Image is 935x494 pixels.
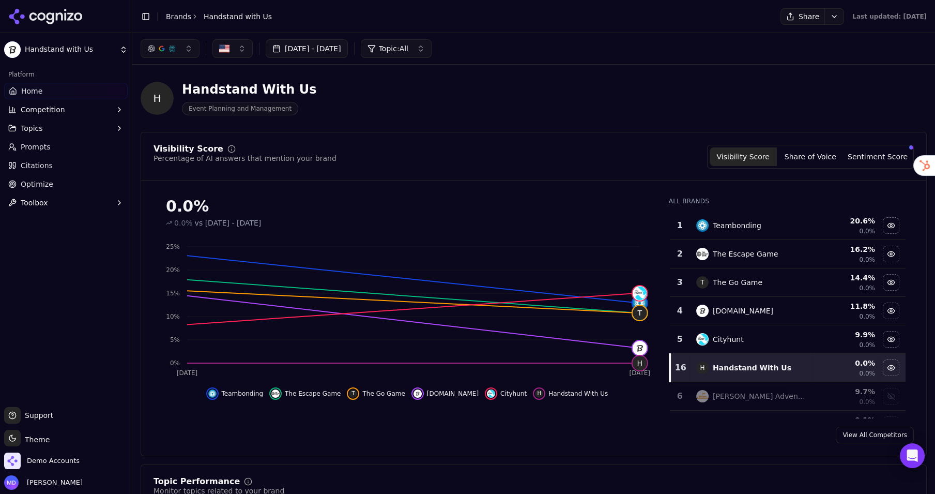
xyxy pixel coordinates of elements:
[859,369,875,378] span: 0.0%
[170,360,180,367] tspan: 0%
[548,390,608,398] span: Handstand With Us
[170,336,180,343] tspan: 5%
[674,276,686,289] div: 3
[814,415,875,425] div: 9.1 %
[814,386,875,397] div: 9.7 %
[633,296,647,310] img: teambonding
[633,306,647,320] span: T
[883,274,899,291] button: Hide the go game data
[204,11,272,22] span: Handstand with Us
[4,83,128,99] a: Home
[4,475,83,490] button: Open user button
[166,243,180,250] tspan: 25%
[166,290,180,297] tspan: 15%
[883,388,899,405] button: Show watson adventures data
[4,475,19,490] img: Melissa Dowd
[4,194,128,211] button: Toolbox
[21,86,42,96] span: Home
[696,305,709,317] img: teambuilding.com
[266,39,348,58] button: [DATE] - [DATE]
[670,268,906,297] tr: 3TThe Go Game14.4%0.0%Hide the go game data
[208,390,217,398] img: teambonding
[670,297,906,325] tr: 4teambuilding.com[DOMAIN_NAME]11.8%0.0%Hide teambuilding.com data
[696,333,709,346] img: cityhunt
[629,369,650,376] tspan: [DATE]
[21,160,53,171] span: Citations
[4,41,21,58] img: Handstand with Us
[633,356,647,370] span: H
[27,456,80,466] span: Demo Accounts
[177,369,198,376] tspan: [DATE]
[859,312,875,321] span: 0.0%
[859,227,875,235] span: 0.0%
[633,286,647,301] img: cityhunt
[674,390,686,402] div: 6
[883,331,899,348] button: Hide cityhunt data
[814,301,875,311] div: 11.8 %
[713,334,744,345] div: Cityhunt
[696,362,709,374] span: H
[4,453,21,469] img: Demo Accounts
[670,411,906,439] tr: 9.1%Show outback team building & training data
[675,362,686,374] div: 16
[21,142,51,152] span: Prompts
[674,305,686,317] div: 4
[713,277,762,288] div: The Go Game
[269,387,341,400] button: Hide the escape game data
[427,390,479,398] span: [DOMAIN_NAME]
[21,198,48,208] span: Toolbox
[883,303,899,319] button: Hide teambuilding.com data
[166,266,180,274] tspan: 20%
[174,218,193,228] span: 0.0%
[900,443,925,468] div: Open Intercom Messenger
[487,390,495,398] img: cityhunt
[859,284,875,292] span: 0.0%
[836,427,914,443] a: View All Competitors
[222,390,263,398] span: Teambonding
[777,147,844,166] button: Share of Voice
[859,398,875,406] span: 0.0%
[670,325,906,354] tr: 5cityhuntCityhunt9.9%0.0%Hide cityhunt data
[411,387,479,400] button: Hide teambuilding.com data
[182,81,317,98] div: Handstand With Us
[206,387,263,400] button: Hide teambonding data
[21,123,43,133] span: Topics
[670,240,906,268] tr: 2the escape gameThe Escape Game16.2%0.0%Hide the escape game data
[166,11,272,22] nav: breadcrumb
[4,101,128,118] button: Competition
[814,216,875,226] div: 20.6 %
[696,390,709,402] img: watson adventures
[4,120,128,137] button: Topics
[713,249,778,259] div: The Escape Game
[844,147,911,166] button: Sentiment Score
[674,333,686,346] div: 5
[21,179,53,189] span: Optimize
[859,341,875,349] span: 0.0%
[195,218,262,228] span: vs [DATE] - [DATE]
[696,219,709,232] img: teambonding
[852,12,927,21] div: Last updated: [DATE]
[674,219,686,232] div: 1
[347,387,405,400] button: Hide the go game data
[25,45,115,54] span: Handstand with Us
[713,391,806,401] div: [PERSON_NAME] Adventures
[379,43,408,54] span: Topic: All
[713,306,773,316] div: [DOMAIN_NAME]
[883,360,899,376] button: Hide handstand with us data
[166,12,191,21] a: Brands
[21,104,65,115] span: Competition
[21,436,50,444] span: Theme
[710,147,777,166] button: Visibility Score
[154,477,240,486] div: Topic Performance
[413,390,422,398] img: teambuilding.com
[670,382,906,411] tr: 6watson adventures[PERSON_NAME] Adventures9.7%0.0%Show watson adventures data
[21,410,53,421] span: Support
[23,478,83,487] span: [PERSON_NAME]
[670,354,906,382] tr: 16HHandstand With Us0.0%0.0%Hide handstand with us data
[814,330,875,340] div: 9.9 %
[535,390,543,398] span: H
[674,248,686,260] div: 2
[859,256,875,264] span: 0.0%
[713,220,761,231] div: Teambonding
[533,387,608,400] button: Hide handstand with us data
